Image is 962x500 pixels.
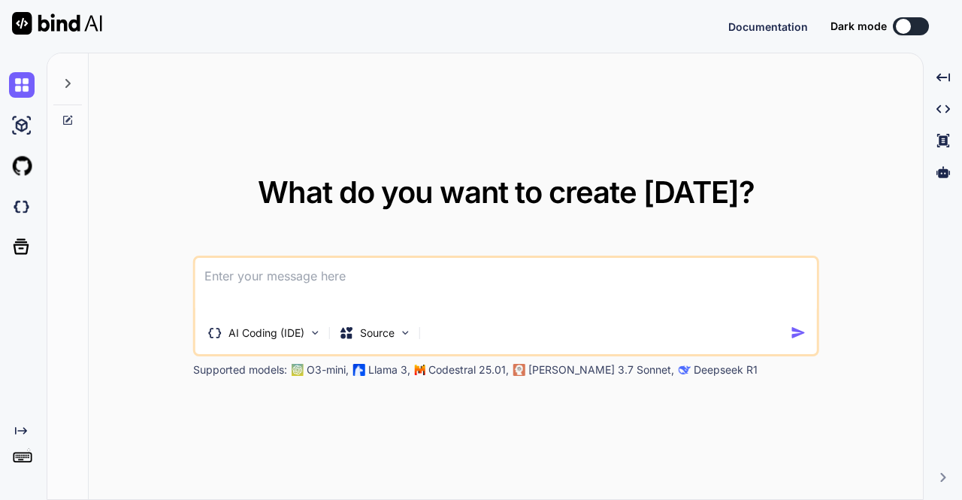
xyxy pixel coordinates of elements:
[12,12,102,35] img: Bind AI
[368,362,410,377] p: Llama 3,
[513,364,525,376] img: claude
[258,174,755,211] span: What do you want to create [DATE]?
[193,362,287,377] p: Supported models:
[9,113,35,138] img: ai-studio
[694,362,758,377] p: Deepseek R1
[728,19,808,35] button: Documentation
[415,365,425,375] img: Mistral-AI
[790,325,806,341] img: icon
[9,153,35,179] img: githubLight
[307,362,349,377] p: O3-mini,
[309,326,322,339] img: Pick Tools
[679,364,691,376] img: claude
[728,20,808,33] span: Documentation
[830,19,887,34] span: Dark mode
[228,326,304,341] p: AI Coding (IDE)
[353,364,365,376] img: Llama2
[528,362,674,377] p: [PERSON_NAME] 3.7 Sonnet,
[428,362,509,377] p: Codestral 25.01,
[9,72,35,98] img: chat
[399,326,412,339] img: Pick Models
[292,364,304,376] img: GPT-4
[9,194,35,220] img: darkCloudIdeIcon
[360,326,395,341] p: Source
